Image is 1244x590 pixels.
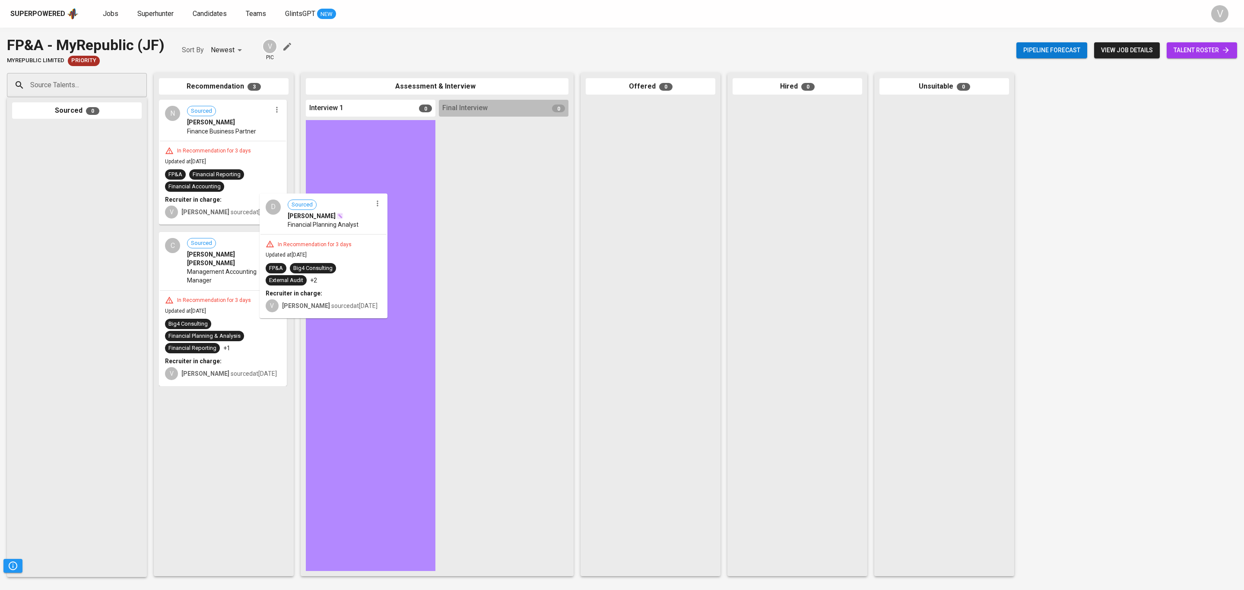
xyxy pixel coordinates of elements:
[309,103,343,113] span: Interview 1
[879,78,1009,95] div: Unsuitable
[68,57,100,65] span: Priority
[552,105,565,112] span: 0
[3,559,22,573] button: Pipeline Triggers
[1101,45,1153,56] span: view job details
[246,10,266,18] span: Teams
[103,9,120,19] a: Jobs
[142,84,144,86] button: Open
[1023,45,1080,56] span: Pipeline forecast
[103,10,118,18] span: Jobs
[137,9,175,19] a: Superhunter
[68,56,100,66] div: New Job received from Demand Team
[1211,5,1228,22] div: V
[137,10,174,18] span: Superhunter
[317,10,336,19] span: NEW
[1174,45,1230,56] span: talent roster
[659,83,673,91] span: 0
[957,83,970,91] span: 0
[1094,42,1160,58] button: view job details
[285,10,315,18] span: GlintsGPT
[12,102,142,119] div: Sourced
[10,7,79,20] a: Superpoweredapp logo
[182,45,204,55] p: Sort By
[733,78,862,95] div: Hired
[193,10,227,18] span: Candidates
[193,9,228,19] a: Candidates
[67,7,79,20] img: app logo
[211,42,245,58] div: Newest
[442,103,488,113] span: Final Interview
[246,9,268,19] a: Teams
[7,57,64,65] span: MyRepublic Limited
[801,83,815,91] span: 0
[1167,42,1237,58] a: talent roster
[7,35,165,56] div: FP&A - MyRepublic (JF)
[306,78,568,95] div: Assessment & Interview
[86,107,99,115] span: 0
[285,9,336,19] a: GlintsGPT NEW
[10,9,65,19] div: Superpowered
[419,105,432,112] span: 0
[248,83,261,91] span: 3
[159,78,289,95] div: Recommendation
[262,39,277,61] div: pic
[1016,42,1087,58] button: Pipeline forecast
[211,45,235,55] p: Newest
[262,39,277,54] div: V
[586,78,715,95] div: Offered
